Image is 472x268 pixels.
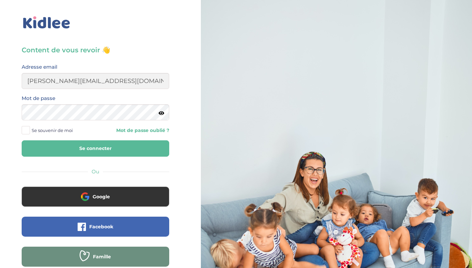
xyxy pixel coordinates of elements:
img: google.png [81,192,89,201]
label: Mot de passe [22,94,55,103]
img: logo_kidlee_bleu [22,15,72,30]
span: Famille [93,253,111,260]
h3: Content de vous revoir 👋 [22,45,169,55]
input: Email [22,73,169,89]
button: Se connecter [22,140,169,157]
span: Se souvenir de moi [32,126,73,135]
span: Ou [92,168,99,175]
span: Google [93,193,110,200]
a: Facebook [22,228,169,234]
button: Facebook [22,217,169,237]
button: Famille [22,247,169,267]
span: Facebook [89,223,113,230]
a: Famille [22,258,169,264]
a: Google [22,198,169,204]
label: Adresse email [22,63,57,71]
a: Mot de passe oublié ? [100,127,169,134]
img: facebook.png [78,223,86,231]
button: Google [22,187,169,207]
